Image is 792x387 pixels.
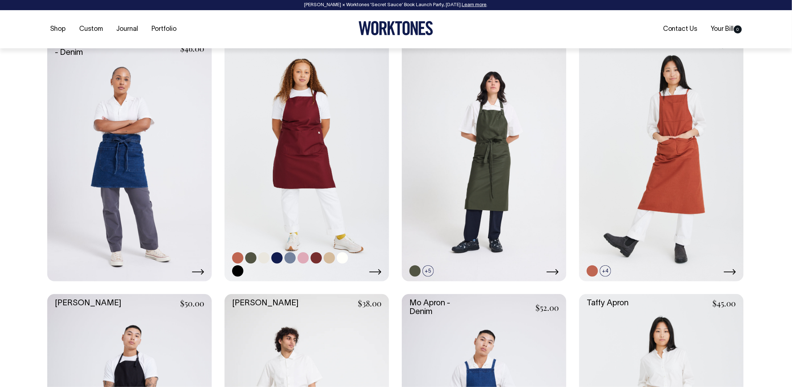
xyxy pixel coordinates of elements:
a: Portfolio [149,23,179,35]
a: Journal [113,23,141,35]
span: 0 [734,25,742,33]
a: Custom [76,23,106,35]
div: [PERSON_NAME] × Worktones ‘Secret Sauce’ Book Launch Party, [DATE]. . [7,3,785,8]
span: +4 [600,265,611,277]
a: Learn more [462,3,487,7]
span: +5 [423,265,434,277]
a: Shop [47,23,69,35]
a: Your Bill0 [708,23,745,35]
a: Contact Us [660,23,700,35]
